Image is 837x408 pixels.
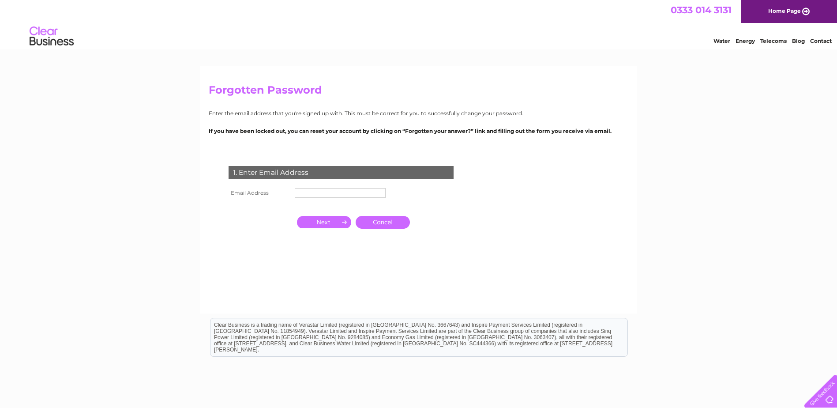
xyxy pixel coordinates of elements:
[671,4,732,15] a: 0333 014 3131
[209,84,629,101] h2: Forgotten Password
[210,5,627,43] div: Clear Business is a trading name of Verastar Limited (registered in [GEOGRAPHIC_DATA] No. 3667643...
[736,38,755,44] a: Energy
[760,38,787,44] a: Telecoms
[209,109,629,117] p: Enter the email address that you're signed up with. This must be correct for you to successfully ...
[29,23,74,50] img: logo.png
[209,127,629,135] p: If you have been locked out, you can reset your account by clicking on “Forgotten your answer?” l...
[226,186,293,200] th: Email Address
[792,38,805,44] a: Blog
[229,166,454,179] div: 1. Enter Email Address
[713,38,730,44] a: Water
[810,38,832,44] a: Contact
[356,216,410,229] a: Cancel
